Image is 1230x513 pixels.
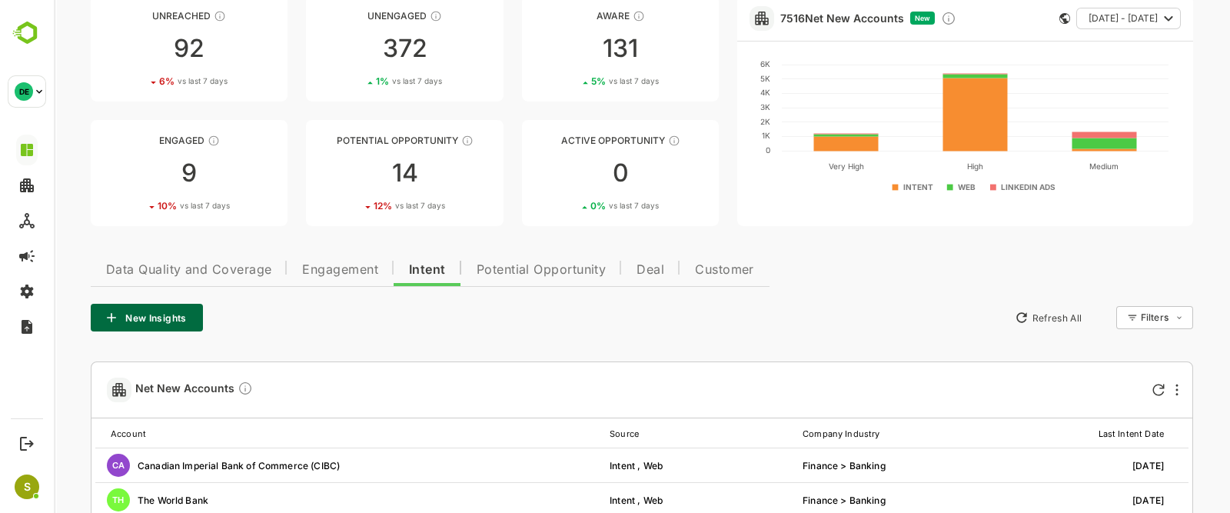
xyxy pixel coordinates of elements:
[712,145,716,155] text: 0
[1099,384,1111,396] div: Refresh
[468,10,665,22] div: Aware
[37,304,149,331] button: New Insights
[614,135,627,147] div: These accounts have open opportunities which might be at any of the Sales Stages
[252,120,449,226] a: Potential OpportunityThese accounts are MQAs and can be passed on to Inside Sales1412%vs last 7 days
[16,433,37,454] button: Logout
[1087,311,1115,323] div: Filters
[252,135,449,146] div: Potential Opportunity
[913,162,929,172] text: High
[556,419,749,448] th: Source
[252,10,449,22] div: Unengaged
[468,36,665,61] div: 131
[537,200,605,212] div: 0 %
[338,75,388,87] span: vs last 7 days
[126,200,176,212] span: vs last 7 days
[537,75,605,87] div: 5 %
[708,131,716,140] text: 1K
[37,36,234,61] div: 92
[320,200,391,212] div: 12 %
[184,381,199,398] div: Discover new accounts within your ICP surging on configured topics, or visiting your website anon...
[407,135,420,147] div: These accounts are MQAs and can be passed on to Inside Sales
[706,74,716,83] text: 5K
[58,460,71,471] span: CA
[322,75,388,87] div: 1 %
[37,135,234,146] div: Engaged
[555,200,605,212] span: vs last 7 days
[861,14,876,22] span: New
[104,200,176,212] div: 10 %
[555,75,605,87] span: vs last 7 days
[42,488,531,511] div: The World Bank
[468,120,665,226] a: Active OpportunityThese accounts have open opportunities which might be at any of the Sales Stage...
[252,36,449,61] div: 372
[355,264,392,276] span: Intent
[376,10,388,22] div: These accounts have not shown enough engagement and need nurturing
[706,102,716,112] text: 3K
[124,75,174,87] span: vs last 7 days
[105,75,174,87] div: 6 %
[37,10,234,22] div: Unreached
[749,419,942,448] th: Company Industry
[15,475,39,499] div: S
[556,495,724,506] div: Intent , Web
[1085,304,1139,331] div: Filters
[154,135,166,147] div: These accounts are warm, further nurturing would qualify them to MQAs
[37,161,234,185] div: 9
[726,12,850,25] a: 7516Net New Accounts
[468,135,665,146] div: Active Opportunity
[706,117,716,126] text: 2K
[42,454,531,477] div: Canadian Imperial Bank of Commerce (CIBC)
[1036,162,1065,171] text: Medium
[52,264,218,276] span: Data Quality and Coverage
[942,460,1110,471] div: 25-08-2025
[423,264,553,276] span: Potential Opportunity
[641,264,700,276] span: Customer
[749,495,917,506] div: Finance > Banking
[81,381,199,398] span: Net New Accounts
[887,11,903,26] div: Discover new ICP-fit accounts showing engagement — via intent surges, anonymous website visits, L...
[1035,8,1104,28] span: [DATE] - [DATE]
[468,161,665,185] div: 0
[58,495,70,505] span: TH
[749,460,917,471] div: Finance > Banking
[252,161,449,185] div: 14
[775,162,810,172] text: Very High
[1006,13,1016,24] div: This card does not support filter and segments
[579,10,591,22] div: These accounts have just entered the buying cycle and need further nurturing
[248,264,324,276] span: Engagement
[15,82,33,101] div: DE
[8,18,47,48] img: BambooboxLogoMark.f1c84d78b4c51b1a7b5f700c9845e183.svg
[954,305,1035,330] button: Refresh All
[341,200,391,212] span: vs last 7 days
[706,88,716,97] text: 4K
[37,120,234,226] a: EngagedThese accounts are warm, further nurturing would qualify them to MQAs910%vs last 7 days
[556,460,724,471] div: Intent , Web
[160,10,172,22] div: These accounts have not been engaged with for a defined time period
[942,495,1110,506] div: 25-08-2025
[42,419,556,448] th: Account
[1022,8,1127,29] button: [DATE] - [DATE]
[706,59,716,68] text: 6K
[1122,384,1125,396] div: More
[583,264,610,276] span: Deal
[942,419,1135,448] th: Last Intent Date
